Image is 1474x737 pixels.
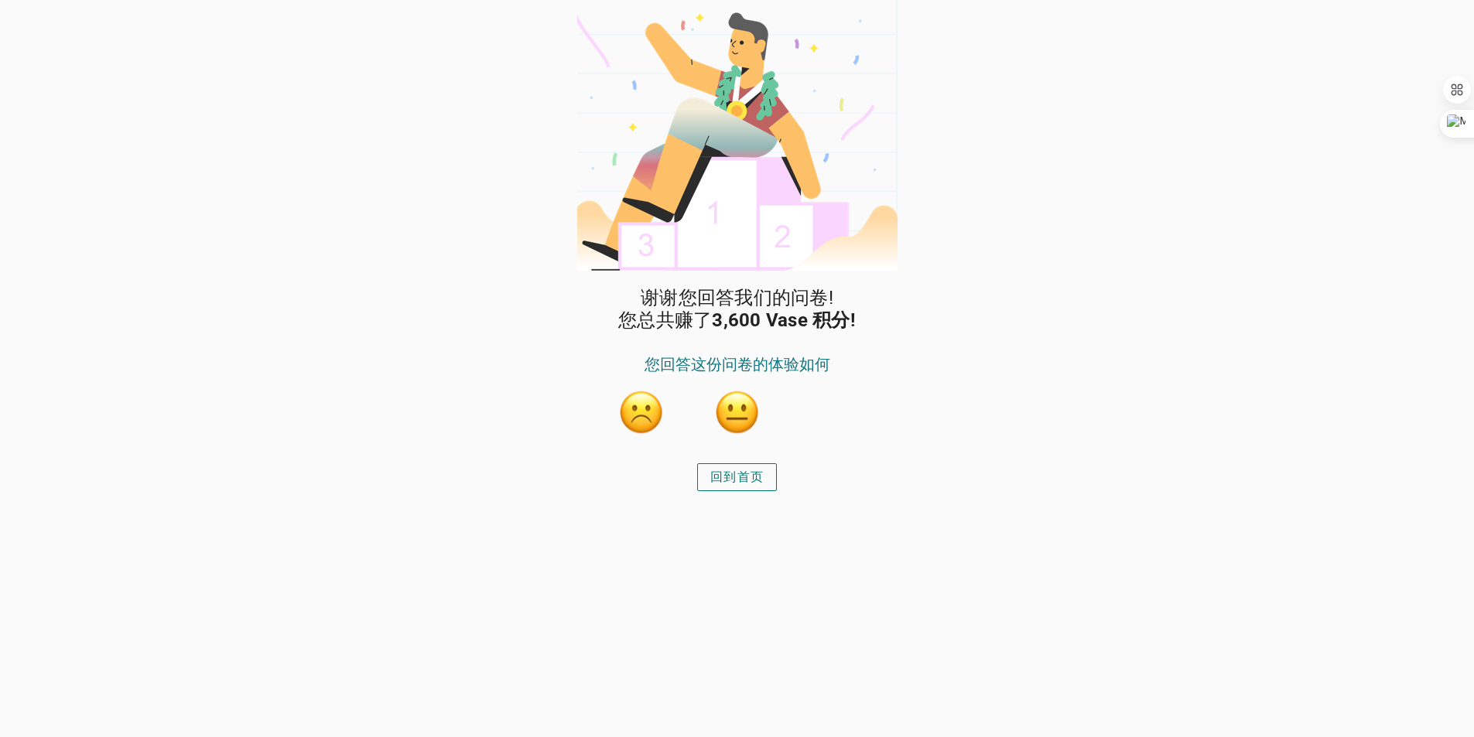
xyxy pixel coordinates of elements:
[618,309,856,332] span: 您总共赚了
[641,287,833,309] span: 谢谢您回答我们的问卷!
[593,355,881,389] div: 您回答这份问卷的体验如何
[697,463,777,491] button: 回到首页
[710,468,764,486] div: 回到首页
[712,309,856,331] strong: 3,600 Vase 积分!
